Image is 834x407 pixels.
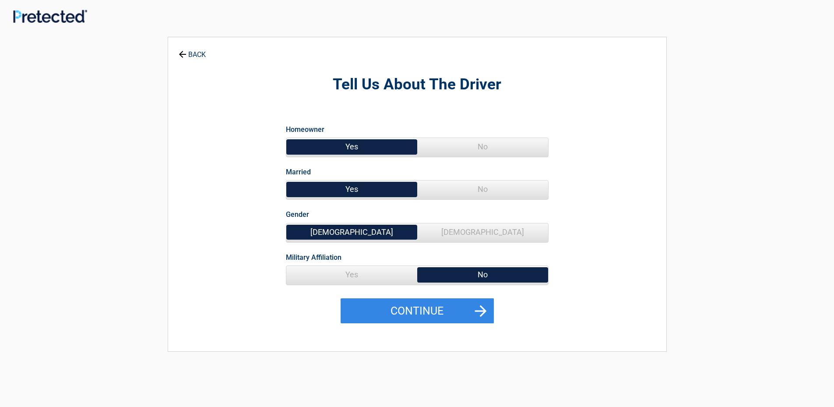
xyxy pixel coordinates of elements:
span: Yes [286,138,417,156]
span: [DEMOGRAPHIC_DATA] [286,223,417,241]
label: Homeowner [286,124,324,135]
span: Yes [286,266,417,283]
span: Yes [286,180,417,198]
img: Main Logo [13,10,87,23]
span: No [417,180,548,198]
span: No [417,266,548,283]
span: [DEMOGRAPHIC_DATA] [417,223,548,241]
label: Gender [286,209,309,220]
h2: Tell Us About The Driver [216,74,618,95]
span: No [417,138,548,156]
label: Married [286,166,311,178]
label: Military Affiliation [286,251,341,263]
button: Continue [341,298,494,324]
a: BACK [177,43,208,58]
